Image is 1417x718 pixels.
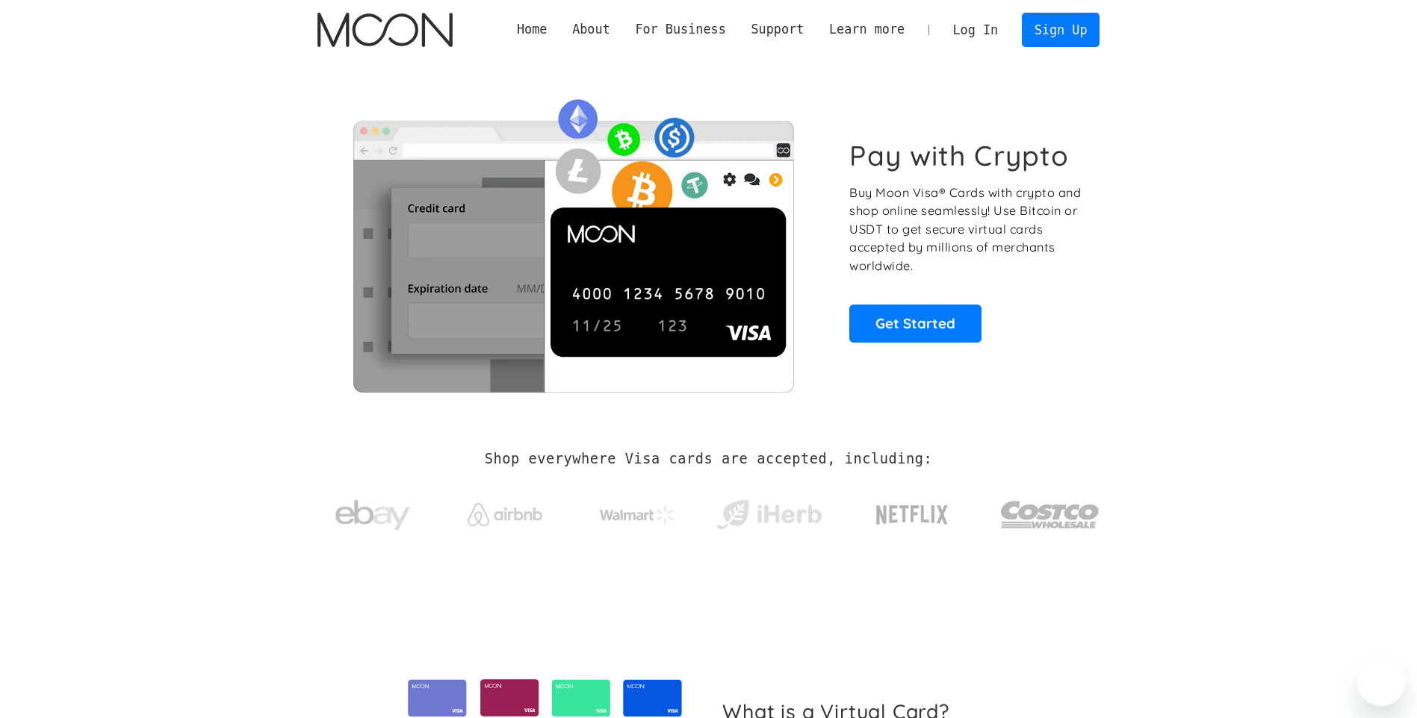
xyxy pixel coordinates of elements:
[635,20,725,39] div: For Business
[317,13,453,47] img: Moon Logo
[829,20,905,39] div: Learn more
[317,477,429,546] a: ebay
[751,20,804,39] div: Support
[739,20,816,39] div: Support
[713,496,825,534] img: iHerb
[1022,13,1100,46] a: Sign Up
[504,20,559,39] a: Home
[623,20,739,39] div: For Business
[940,13,1011,46] a: Log In
[713,481,825,542] a: iHerb
[1000,472,1100,550] a: Costco
[485,451,932,467] h2: Shop everywhere Visa cards are accepted, including:
[1357,658,1405,706] iframe: Button to launch messaging window
[849,305,982,342] a: Get Started
[335,492,410,539] img: ebay
[600,506,675,524] img: Walmart
[449,488,560,534] a: Airbnb
[468,503,542,526] img: Airbnb
[317,89,829,392] img: Moon Cards let you spend your crypto anywhere Visa is accepted.
[1000,487,1100,543] img: Costco
[572,20,610,39] div: About
[559,20,622,39] div: About
[875,496,949,534] img: Netflix
[317,13,453,47] a: home
[581,491,692,531] a: Walmart
[816,20,917,39] div: Learn more
[849,184,1083,275] p: Buy Moon Visa® Cards with crypto and shop online seamlessly! Use Bitcoin or USDT to get secure vi...
[849,139,1069,172] h1: Pay with Crypto
[846,481,979,541] a: Netflix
